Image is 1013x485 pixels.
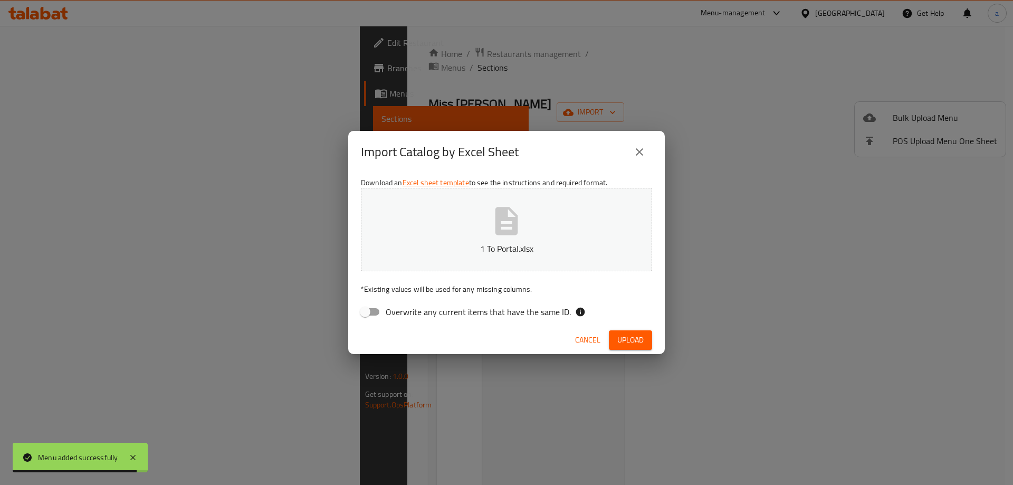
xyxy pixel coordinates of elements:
[609,330,652,350] button: Upload
[617,334,644,347] span: Upload
[361,144,519,160] h2: Import Catalog by Excel Sheet
[575,334,600,347] span: Cancel
[377,242,636,255] p: 1 To Portal.xlsx
[571,330,605,350] button: Cancel
[386,306,571,318] span: Overwrite any current items that have the same ID.
[575,307,586,317] svg: If the overwrite option isn't selected, then the items that match an existing ID will be ignored ...
[348,173,665,326] div: Download an to see the instructions and required format.
[361,284,652,294] p: Existing values will be used for any missing columns.
[403,176,469,189] a: Excel sheet template
[627,139,652,165] button: close
[361,188,652,271] button: 1 To Portal.xlsx
[38,452,118,463] div: Menu added successfully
